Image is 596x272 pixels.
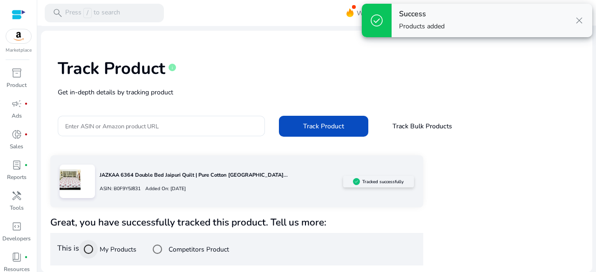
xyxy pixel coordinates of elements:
[11,67,22,79] span: inventory_2
[12,112,22,120] p: Ads
[52,7,63,19] span: search
[7,81,27,89] p: Product
[353,178,360,185] img: sellerapp_active
[7,173,27,181] p: Reports
[393,121,452,131] span: Track Bulk Products
[2,234,31,243] p: Developers
[167,245,229,254] label: Competitors Product
[369,13,384,28] span: check_circle
[279,116,368,137] button: Track Product
[100,172,343,179] p: JAZKAA 6364 Double Bed Jaipuri Quilt | Pure Cotton [GEOGRAPHIC_DATA]...
[50,233,423,265] div: This is
[83,8,92,18] span: /
[58,87,576,97] p: Get in-depth details by tracking product
[357,5,393,21] span: What's New
[11,190,22,201] span: handyman
[378,116,467,137] button: Track Bulk Products
[6,47,32,54] p: Marketplace
[24,102,28,106] span: fiber_manual_record
[24,163,28,167] span: fiber_manual_record
[362,179,404,185] h5: Tracked successfully
[100,185,141,192] p: ASIN: B0F9Y5J831
[24,255,28,259] span: fiber_manual_record
[11,252,22,263] span: book_4
[10,142,23,151] p: Sales
[399,22,445,31] p: Products added
[303,121,344,131] span: Track Product
[11,159,22,171] span: lab_profile
[11,98,22,109] span: campaign
[98,245,136,254] label: My Products
[10,204,24,212] p: Tools
[58,59,165,79] h1: Track Product
[11,129,22,140] span: donut_small
[65,8,120,18] p: Press to search
[6,29,31,43] img: amazon.svg
[60,169,81,190] img: 813vwvdQPVL.jpg
[168,63,177,72] span: info
[574,15,585,26] span: close
[24,133,28,136] span: fiber_manual_record
[11,221,22,232] span: code_blocks
[399,10,445,19] h4: Success
[141,185,186,192] p: Added On: [DATE]
[50,217,423,228] h4: Great, you have successfully tracked this product. Tell us more:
